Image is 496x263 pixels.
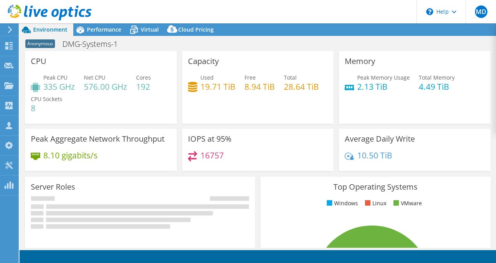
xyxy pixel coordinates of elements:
[475,5,487,18] span: MD
[426,8,433,15] svg: \n
[31,183,75,191] h3: Server Roles
[43,82,75,91] h4: 335 GHz
[59,40,130,48] h1: DMG-Systems-1
[31,135,165,143] h3: Peak Aggregate Network Throughput
[31,104,62,112] h4: 8
[188,57,219,66] h3: Capacity
[141,26,159,33] span: Virtual
[357,82,410,91] h4: 2.13 TiB
[136,82,151,91] h4: 192
[419,74,455,81] span: Total Memory
[357,151,392,160] h4: 10.50 TiB
[266,183,485,191] h3: Top Operating Systems
[345,135,415,143] h3: Average Daily Write
[25,39,55,48] span: Anonymous
[391,199,422,208] li: VMware
[188,135,232,143] h3: IOPS at 95%
[419,82,455,91] h4: 4.49 TiB
[87,26,121,33] span: Performance
[325,199,358,208] li: Windows
[244,74,256,81] span: Free
[244,82,275,91] h4: 8.94 TiB
[84,82,127,91] h4: 576.00 GHz
[200,82,236,91] h4: 19.71 TiB
[178,26,214,33] span: Cloud Pricing
[31,95,62,103] span: CPU Sockets
[284,82,319,91] h4: 28.64 TiB
[43,74,67,81] span: Peak CPU
[31,57,46,66] h3: CPU
[43,151,97,160] h4: 8.10 gigabits/s
[345,57,375,66] h3: Memory
[84,74,105,81] span: Net CPU
[357,74,410,81] span: Peak Memory Usage
[200,151,224,160] h4: 16757
[33,26,67,33] span: Environment
[363,199,386,208] li: Linux
[136,74,151,81] span: Cores
[284,74,297,81] span: Total
[200,74,214,81] span: Used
